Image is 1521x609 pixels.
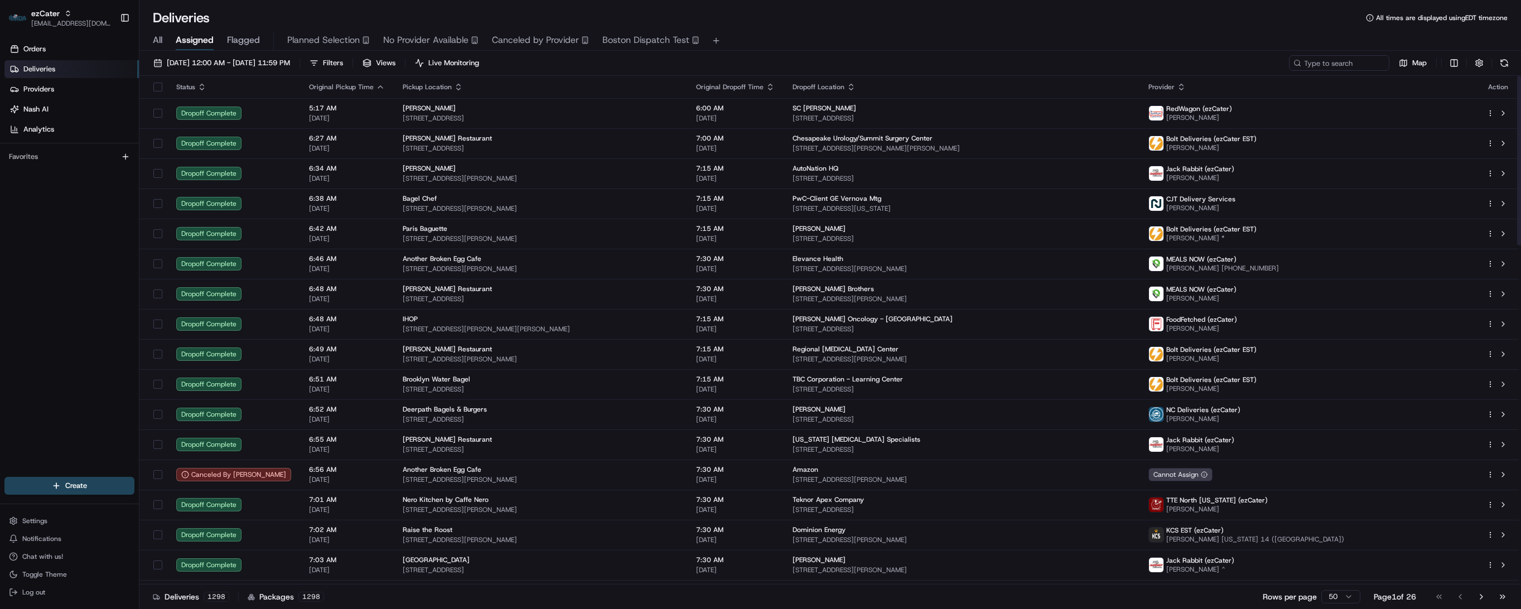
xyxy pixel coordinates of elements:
span: [STREET_ADDRESS][PERSON_NAME] [793,475,1131,484]
span: [DATE] [309,535,385,544]
input: Type to search [1289,55,1389,71]
button: [DATE] 12:00 AM - [DATE] 11:59 PM [148,55,295,71]
span: Analytics [23,124,54,134]
span: Nash AI [23,104,49,114]
span: 6:38 AM [309,194,385,203]
img: FoodFetched.jpg [1149,317,1163,331]
span: 6:27 AM [309,134,385,143]
span: [PERSON_NAME] Brothers [793,284,874,293]
button: ezCater [31,8,60,19]
img: melas_now_logo.png [1149,257,1163,271]
span: [STREET_ADDRESS] [403,385,678,394]
span: 6:34 AM [309,164,385,173]
div: 1298 [204,592,229,602]
span: [DATE] [696,234,775,243]
span: [DATE] [309,174,385,183]
span: [DATE] [309,415,385,424]
span: [PERSON_NAME] [1166,294,1237,303]
span: Orders [23,44,46,54]
button: Toggle Theme [4,567,134,582]
div: Page 1 of 26 [1374,591,1416,602]
span: Jack Rabbit (ezCater) [1166,165,1234,173]
span: [STREET_ADDRESS] [403,445,678,454]
span: [PERSON_NAME] Oncology - [GEOGRAPHIC_DATA] [793,315,953,323]
span: [PERSON_NAME] [1166,505,1268,514]
img: bolt_logo.png [1149,347,1163,361]
span: [STREET_ADDRESS] [793,174,1131,183]
span: [STREET_ADDRESS][PERSON_NAME] [403,355,678,364]
span: [PERSON_NAME] [PHONE_NUMBER] [1166,264,1279,273]
span: 6:48 AM [309,315,385,323]
span: Notifications [22,534,61,543]
span: All [153,33,162,47]
span: [DATE] [696,264,775,273]
span: [DATE] 12:00 AM - [DATE] 11:59 PM [167,58,290,68]
span: Toggle Theme [22,570,67,579]
span: Bolt Deliveries (ezCater EST) [1166,225,1257,234]
span: [PERSON_NAME] [793,224,846,233]
span: Chat with us! [22,552,63,561]
span: Dominion Energy [793,525,846,534]
span: [DATE] [696,204,775,213]
span: [STREET_ADDRESS][PERSON_NAME] [793,264,1131,273]
span: Knowledge Base [22,162,85,173]
img: kcs-delivery.png [1149,528,1163,542]
span: [STREET_ADDRESS] [403,114,678,123]
span: [STREET_ADDRESS][PERSON_NAME][PERSON_NAME] [793,144,1131,153]
button: Cannot Assign [1148,468,1213,481]
span: Original Pickup Time [309,83,374,91]
span: 6:48 AM [309,284,385,293]
span: [STREET_ADDRESS] [403,565,678,574]
p: Rows per page [1263,591,1317,602]
button: Start new chat [190,110,203,124]
span: [PERSON_NAME] Restaurant [403,284,492,293]
span: 6:49 AM [309,345,385,354]
div: Packages [248,591,324,602]
span: [DATE] [309,445,385,454]
div: 1298 [298,592,324,602]
span: [STREET_ADDRESS] [403,294,678,303]
img: melas_now_logo.png [1149,287,1163,301]
span: Chesapeake Urology/Summit Surgery Center [793,134,933,143]
span: [DATE] [696,415,775,424]
img: jack_rabbit_logo.png [1149,166,1163,181]
div: Favorites [4,148,134,166]
span: 6:56 AM [309,465,385,474]
span: [STREET_ADDRESS][PERSON_NAME][PERSON_NAME] [403,325,678,333]
button: Map [1394,55,1432,71]
a: 📗Knowledge Base [7,158,90,178]
span: [DATE] [309,294,385,303]
span: [STREET_ADDRESS][PERSON_NAME] [793,535,1131,544]
span: SC [PERSON_NAME] [793,104,856,113]
span: Status [176,83,195,91]
span: [DATE] [309,144,385,153]
span: [STREET_ADDRESS][PERSON_NAME] [403,505,678,514]
span: [DATE] [309,325,385,333]
span: 7:30 AM [696,284,775,293]
span: NC Deliveries (ezCater) [1166,405,1240,414]
span: [DATE] [696,535,775,544]
div: 📗 [11,163,20,172]
span: Map [1412,58,1427,68]
span: 6:00 AM [696,104,775,113]
span: [PERSON_NAME] Restaurant [403,435,492,444]
span: Planned Selection [287,33,360,47]
span: Teknor Apex Company [793,495,864,504]
span: [PERSON_NAME] [1166,444,1234,453]
img: Nash [11,12,33,34]
span: [DATE] [696,325,775,333]
span: Elevance Health [793,254,843,263]
div: Action [1486,83,1510,91]
span: Deerpath Bagels & Burgers [403,405,487,414]
span: Paris Baguette [403,224,447,233]
a: Analytics [4,120,139,138]
span: Jack Rabbit (ezCater) [1166,436,1234,444]
span: [STREET_ADDRESS][PERSON_NAME] [793,294,1131,303]
span: [STREET_ADDRESS] [793,234,1131,243]
input: Clear [29,72,184,84]
button: Filters [305,55,348,71]
span: [PERSON_NAME] [1166,414,1240,423]
span: 6:42 AM [309,224,385,233]
span: FoodFetched (ezCater) [1166,315,1237,324]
